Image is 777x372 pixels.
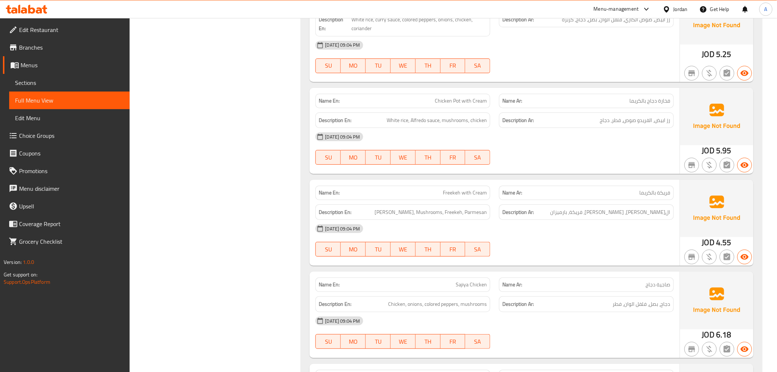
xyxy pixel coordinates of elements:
[322,42,363,49] span: [DATE] 09:04 PM
[21,61,124,69] span: Menus
[341,58,366,73] button: MO
[3,233,130,250] a: Grocery Checklist
[702,342,717,357] button: Purchased item
[344,60,363,71] span: MO
[600,116,671,125] span: رز ابيض، الفريدو صوص، فطر، دجاج
[444,336,463,347] span: FR
[502,97,522,105] strong: Name Ar:
[341,242,366,257] button: MO
[3,39,130,56] a: Branches
[684,250,699,264] button: Not branch specific item
[375,208,487,217] span: Alfredo Sauce, Mushrooms, Freekeh, Parmesan
[319,336,338,347] span: SU
[341,150,366,165] button: MO
[765,5,767,13] span: A
[391,150,416,165] button: WE
[366,58,391,73] button: TU
[19,131,124,140] span: Choice Groups
[468,244,487,255] span: SA
[613,300,671,309] span: دجاج، بصل، فلفل الوان، فطر
[502,208,534,217] strong: Description Ar:
[594,5,639,14] div: Menu-management
[322,225,363,232] span: [DATE] 09:04 PM
[720,158,734,172] button: Not has choices
[465,58,490,73] button: SA
[502,300,534,309] strong: Description Ar:
[15,114,124,122] span: Edit Menu
[3,162,130,180] a: Promotions
[702,66,717,81] button: Purchased item
[416,334,441,349] button: TH
[502,281,522,289] strong: Name Ar:
[684,342,699,357] button: Not branch specific item
[419,336,438,347] span: TH
[737,250,752,264] button: Available
[435,97,487,105] span: Chicken Pot with Cream
[468,152,487,163] span: SA
[646,281,671,289] span: صاجية دجاج
[315,242,341,257] button: SU
[3,180,130,197] a: Menu disclaimer
[23,257,34,267] span: 1.0.0
[3,197,130,215] a: Upsell
[344,152,363,163] span: MO
[4,277,50,287] a: Support.OpsPlatform
[716,235,731,250] span: 4.55
[19,219,124,228] span: Coverage Report
[4,257,22,267] span: Version:
[391,242,416,257] button: WE
[315,150,341,165] button: SU
[369,244,388,255] span: TU
[720,66,734,81] button: Not has choices
[416,242,441,257] button: TH
[387,116,487,125] span: White rice, Alfredo sauce, mushrooms, chicken
[673,5,688,13] div: Jordan
[344,244,363,255] span: MO
[702,250,717,264] button: Purchased item
[684,66,699,81] button: Not branch specific item
[366,150,391,165] button: TU
[737,342,752,357] button: Available
[9,109,130,127] a: Edit Menu
[465,334,490,349] button: SA
[550,208,671,217] span: الفريدو صوص، فطر، فريكة، بارميزان
[444,244,463,255] span: FR
[441,58,466,73] button: FR
[319,152,338,163] span: SU
[716,143,731,158] span: 5.95
[419,244,438,255] span: TH
[640,189,671,197] span: فريكة بالكريما
[716,328,731,342] span: 6.18
[319,244,338,255] span: SU
[419,152,438,163] span: TH
[319,208,351,217] strong: Description En:
[366,242,391,257] button: TU
[19,202,124,211] span: Upsell
[502,15,534,24] strong: Description Ar:
[702,235,715,250] span: JOD
[394,336,413,347] span: WE
[391,58,416,73] button: WE
[388,300,487,309] span: Chicken, onions, colored peppers, mushrooms
[3,144,130,162] a: Coupons
[15,96,124,105] span: Full Menu View
[351,15,487,33] span: White rice, curry sauce, colored peppers, onions, chicken, coriander
[15,78,124,87] span: Sections
[366,334,391,349] button: TU
[720,250,734,264] button: Not has choices
[394,60,413,71] span: WE
[720,342,734,357] button: Not has choices
[19,237,124,246] span: Grocery Checklist
[702,47,715,61] span: JOD
[322,133,363,140] span: [DATE] 09:04 PM
[19,184,124,193] span: Menu disclaimer
[322,318,363,325] span: [DATE] 09:04 PM
[702,143,715,158] span: JOD
[344,336,363,347] span: MO
[3,21,130,39] a: Edit Restaurant
[319,189,340,197] strong: Name En:
[394,152,413,163] span: WE
[562,15,671,24] span: رز ابيض، صوص الكاري، فلفل الوان، بصل، دجاج، كزبرة
[3,56,130,74] a: Menus
[444,152,463,163] span: FR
